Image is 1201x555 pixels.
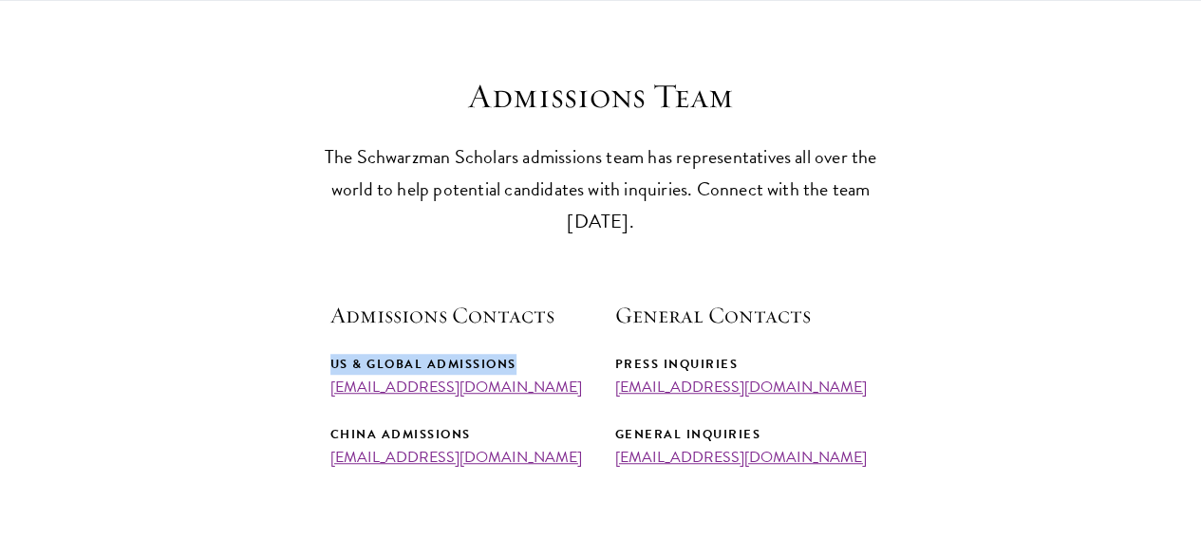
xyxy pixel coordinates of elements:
[615,376,867,398] a: [EMAIL_ADDRESS][DOMAIN_NAME]
[615,446,867,469] a: [EMAIL_ADDRESS][DOMAIN_NAME]
[615,424,872,445] div: General Inquiries
[330,446,582,469] a: [EMAIL_ADDRESS][DOMAIN_NAME]
[330,376,582,398] a: [EMAIL_ADDRESS][DOMAIN_NAME]
[330,424,587,445] div: China Admissions
[330,299,587,331] h5: Admissions Contacts
[615,354,872,375] div: Press Inquiries
[615,299,872,331] h5: General Contacts
[307,140,895,237] p: The Schwarzman Scholars admissions team has representatives all over the world to help potential ...
[307,76,895,117] h3: Admissions Team
[330,354,587,375] div: US & Global Admissions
